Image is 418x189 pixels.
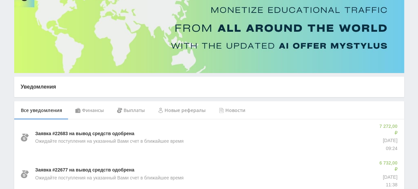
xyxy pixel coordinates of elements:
p: Ожидайте поступления на указанный Вами счет в ближайшее время [35,175,184,181]
p: Заявка #22683 на вывод средств одобрена [35,131,134,137]
div: Выплаты [110,101,151,120]
p: 7 272,00 ₽ [378,123,397,136]
p: Ожидайте поступления на указанный Вами счет в ближайшее время [35,138,184,145]
p: Заявка #22677 на вывод средств одобрена [35,167,134,173]
div: Новости [212,101,252,120]
div: Новые рефералы [151,101,212,120]
p: [DATE] [378,174,397,181]
p: 6 732,00 ₽ [378,160,397,173]
div: Финансы [69,101,110,120]
p: 09:24 [378,145,397,152]
p: 11:38 [378,182,397,188]
p: [DATE] [378,137,397,144]
div: Все уведомления [14,101,69,120]
p: Уведомления [21,83,398,91]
